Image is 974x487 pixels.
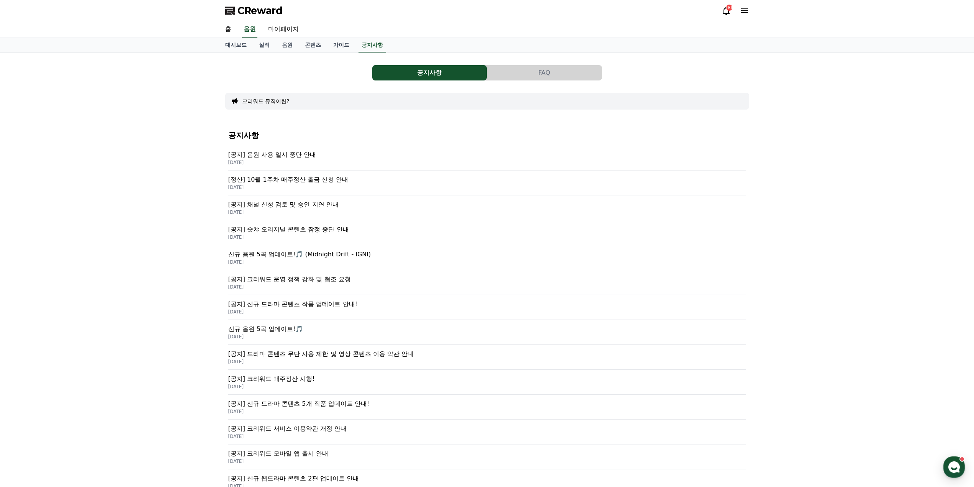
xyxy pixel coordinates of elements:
[228,433,746,439] p: [DATE]
[228,150,746,159] p: [공지] 음원 사용 일시 중단 안내
[228,359,746,365] p: [DATE]
[228,259,746,265] p: [DATE]
[228,334,746,340] p: [DATE]
[228,159,746,166] p: [DATE]
[372,65,487,80] button: 공지사항
[219,38,253,52] a: 대시보드
[99,243,147,262] a: 설정
[228,420,746,444] a: [공지] 크리워드 서비스 이용약관 개정 안내 [DATE]
[228,184,746,190] p: [DATE]
[24,254,29,261] span: 홈
[118,254,128,261] span: 설정
[262,21,305,38] a: 마이페이지
[228,284,746,290] p: [DATE]
[228,175,746,184] p: [정산] 10월 1주차 매주정산 출금 신청 안내
[228,245,746,270] a: 신규 음원 5곡 업데이트!🎵 (Midnight Drift - IGNI) [DATE]
[228,370,746,395] a: [공지] 크리워드 매주정산 시행! [DATE]
[225,5,283,17] a: CReward
[228,444,746,469] a: [공지] 크리워드 모바일 앱 출시 안내 [DATE]
[228,449,746,458] p: [공지] 크리워드 모바일 앱 출시 안내
[228,225,746,234] p: [공지] 숏챠 오리지널 콘텐츠 잠정 중단 안내
[228,458,746,464] p: [DATE]
[70,255,79,261] span: 대화
[228,234,746,240] p: [DATE]
[722,6,731,15] a: 186
[253,38,276,52] a: 실적
[228,270,746,295] a: [공지] 크리워드 운영 정책 강화 및 협조 요청 [DATE]
[228,200,746,209] p: [공지] 채널 신청 검토 및 승인 지연 안내
[228,345,746,370] a: [공지] 드라마 콘텐츠 무단 사용 제한 및 영상 콘텐츠 이용 약관 안내 [DATE]
[228,309,746,315] p: [DATE]
[242,97,290,105] button: 크리워드 뮤직이란?
[358,38,386,52] a: 공지사항
[228,408,746,415] p: [DATE]
[487,65,602,80] a: FAQ
[242,21,257,38] a: 음원
[2,243,51,262] a: 홈
[228,295,746,320] a: [공지] 신규 드라마 콘텐츠 작품 업데이트 안내! [DATE]
[327,38,355,52] a: 가이드
[51,243,99,262] a: 대화
[228,374,746,384] p: [공지] 크리워드 매주정산 시행!
[228,300,746,309] p: [공지] 신규 드라마 콘텐츠 작품 업데이트 안내!
[228,349,746,359] p: [공지] 드라마 콘텐츠 무단 사용 제한 및 영상 콘텐츠 이용 약관 안내
[228,395,746,420] a: [공지] 신규 드라마 콘텐츠 5개 작품 업데이트 안내! [DATE]
[237,5,283,17] span: CReward
[219,21,237,38] a: 홈
[228,474,746,483] p: [공지] 신규 웹드라마 콘텐츠 2편 업데이트 안내
[228,325,746,334] p: 신규 음원 5곡 업데이트!🎵
[228,399,746,408] p: [공지] 신규 드라마 콘텐츠 5개 작품 업데이트 안내!
[228,209,746,215] p: [DATE]
[228,171,746,195] a: [정산] 10월 1주차 매주정산 출금 신청 안내 [DATE]
[228,320,746,345] a: 신규 음원 5곡 업데이트!🎵 [DATE]
[228,220,746,245] a: [공지] 숏챠 오리지널 콘텐츠 잠정 중단 안내 [DATE]
[726,5,732,11] div: 186
[228,131,746,139] h4: 공지사항
[228,275,746,284] p: [공지] 크리워드 운영 정책 강화 및 협조 요청
[276,38,299,52] a: 음원
[228,250,746,259] p: 신규 음원 5곡 업데이트!🎵 (Midnight Drift - IGNI)
[228,384,746,390] p: [DATE]
[228,195,746,220] a: [공지] 채널 신청 검토 및 승인 지연 안내 [DATE]
[228,146,746,171] a: [공지] 음원 사용 일시 중단 안내 [DATE]
[228,424,746,433] p: [공지] 크리워드 서비스 이용약관 개정 안내
[487,65,602,80] button: FAQ
[299,38,327,52] a: 콘텐츠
